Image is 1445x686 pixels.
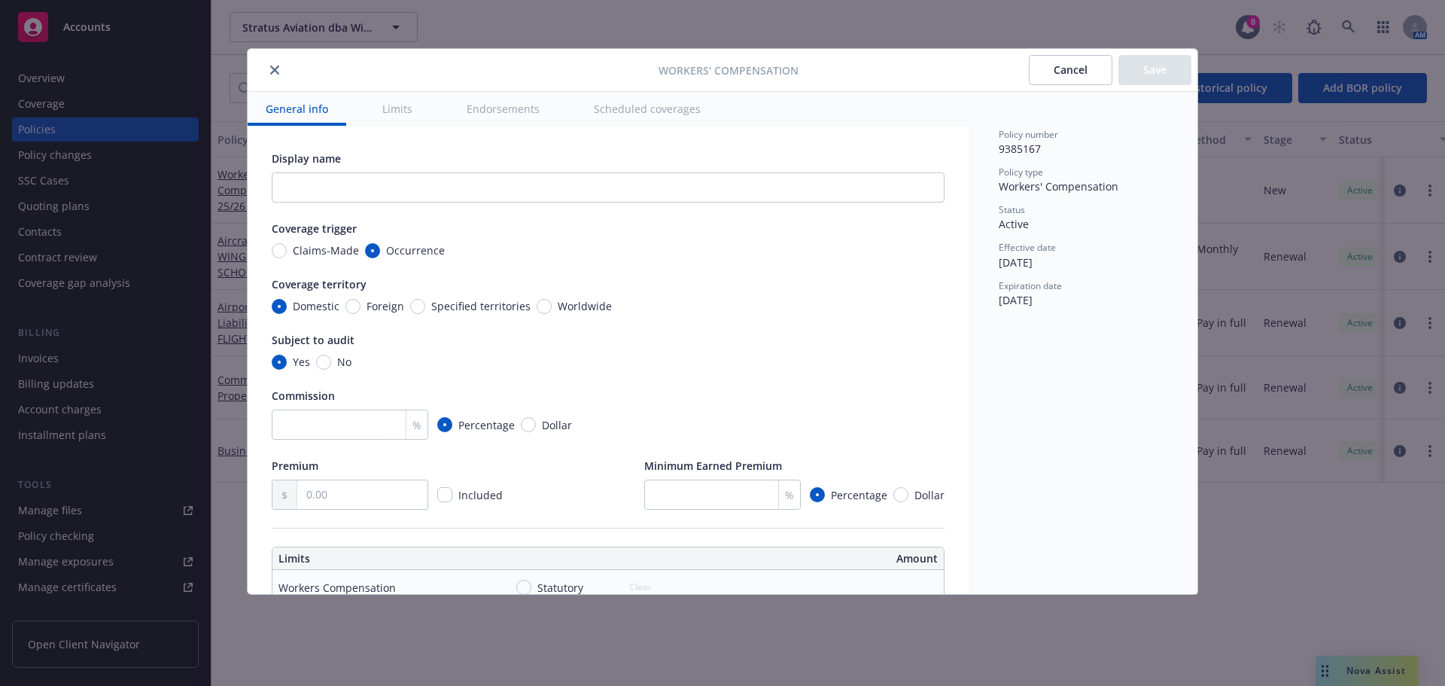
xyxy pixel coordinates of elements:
[999,241,1056,254] span: Effective date
[365,243,380,258] input: Occurrence
[999,293,1033,307] span: [DATE]
[278,580,396,596] div: Workers Compensation
[458,417,515,433] span: Percentage
[537,299,552,314] input: Worldwide
[367,298,404,314] span: Foreign
[999,255,1033,270] span: [DATE]
[337,354,351,370] span: No
[999,142,1041,156] span: 9385167
[999,203,1025,216] span: Status
[831,487,887,503] span: Percentage
[999,128,1058,141] span: Policy number
[542,417,572,433] span: Dollar
[521,417,536,432] input: Dollar
[615,547,944,570] th: Amount
[345,299,360,314] input: Foreign
[576,92,719,126] button: Scheduled coverages
[248,92,346,126] button: General info
[316,355,331,370] input: No
[272,221,357,236] span: Coverage trigger
[558,298,612,314] span: Worldwide
[431,298,531,314] span: Specified territories
[999,279,1062,292] span: Expiration date
[386,242,445,258] span: Occurrence
[999,166,1043,178] span: Policy type
[272,389,335,403] span: Commission
[458,488,503,502] span: Included
[272,299,287,314] input: Domestic
[297,480,427,509] input: 0.00
[272,459,318,473] span: Premium
[412,417,421,433] span: %
[293,242,359,258] span: Claims-Made
[272,277,367,291] span: Coverage territory
[893,487,908,502] input: Dollar
[364,92,430,126] button: Limits
[272,243,287,258] input: Claims-Made
[914,487,945,503] span: Dollar
[272,151,341,166] span: Display name
[272,333,354,347] span: Subject to audit
[1029,55,1112,85] button: Cancel
[272,355,287,370] input: Yes
[437,417,452,432] input: Percentage
[537,580,583,596] span: Statutory
[659,63,799,78] span: Workers' Compensation
[785,487,794,503] span: %
[293,354,310,370] span: Yes
[644,459,782,473] span: Minimum Earned Premium
[810,487,825,502] input: Percentage
[999,179,1118,194] span: Workers' Compensation
[516,580,531,595] input: Statutory
[999,217,1029,231] span: Active
[272,547,541,570] th: Limits
[293,298,339,314] span: Domestic
[410,299,425,314] input: Specified territories
[266,61,284,79] button: close
[449,92,558,126] button: Endorsements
